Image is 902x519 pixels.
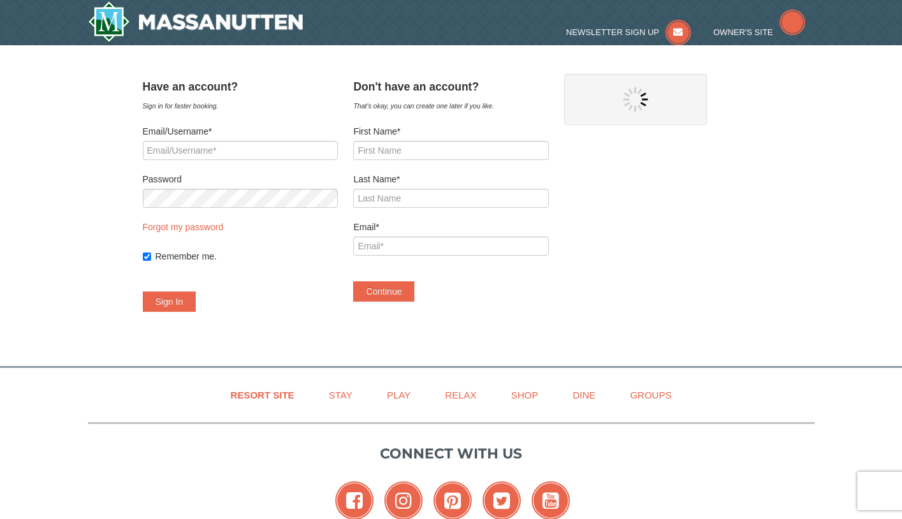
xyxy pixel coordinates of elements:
[143,125,338,138] label: Email/Username*
[143,141,338,160] input: Email/Username*
[88,443,815,464] p: Connect with us
[143,80,338,93] h4: Have an account?
[713,27,805,37] a: Owner's Site
[614,381,687,409] a: Groups
[353,125,548,138] label: First Name*
[88,1,303,42] a: Massanutten Resort
[556,381,611,409] a: Dine
[353,141,548,160] input: First Name
[143,99,338,112] div: Sign in for faster booking.
[353,80,548,93] h4: Don't have an account?
[623,87,648,112] img: wait gif
[713,27,773,37] span: Owner's Site
[143,291,196,312] button: Sign In
[353,99,548,112] div: That's okay, you can create one later if you like.
[371,381,426,409] a: Play
[88,1,303,42] img: Massanutten Resort Logo
[429,381,492,409] a: Relax
[215,381,310,409] a: Resort Site
[566,27,659,37] span: Newsletter Sign Up
[353,237,548,256] input: Email*
[143,222,224,232] a: Forgot my password
[156,250,338,263] label: Remember me.
[143,173,338,186] label: Password
[566,27,691,37] a: Newsletter Sign Up
[353,221,548,233] label: Email*
[353,189,548,208] input: Last Name
[353,173,548,186] label: Last Name*
[353,281,414,302] button: Continue
[313,381,368,409] a: Stay
[495,381,555,409] a: Shop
